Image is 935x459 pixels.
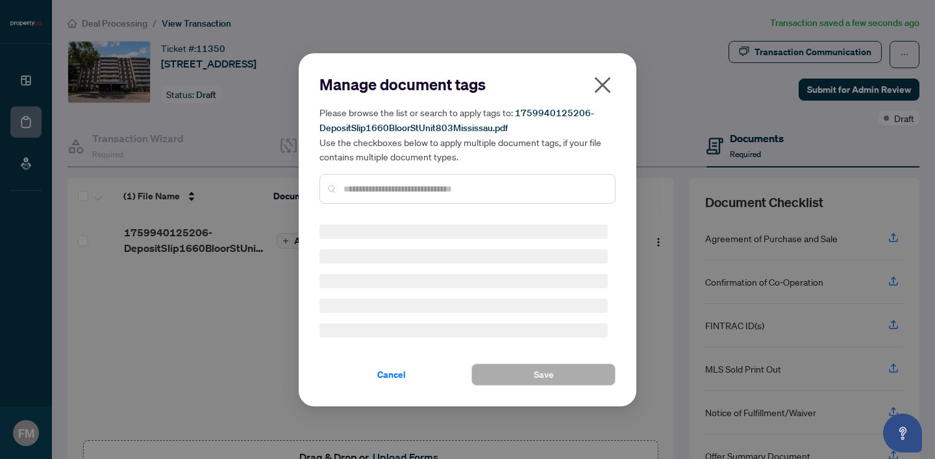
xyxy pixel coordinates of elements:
button: Save [471,364,616,386]
button: Open asap [883,414,922,453]
span: Cancel [377,364,406,385]
h5: Please browse the list or search to apply tags to: Use the checkboxes below to apply multiple doc... [319,105,616,164]
button: Cancel [319,364,464,386]
span: close [592,75,613,95]
h2: Manage document tags [319,74,616,95]
span: 1759940125206-DepositSlip1660BloorStUnit803Mississau.pdf [319,107,594,134]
